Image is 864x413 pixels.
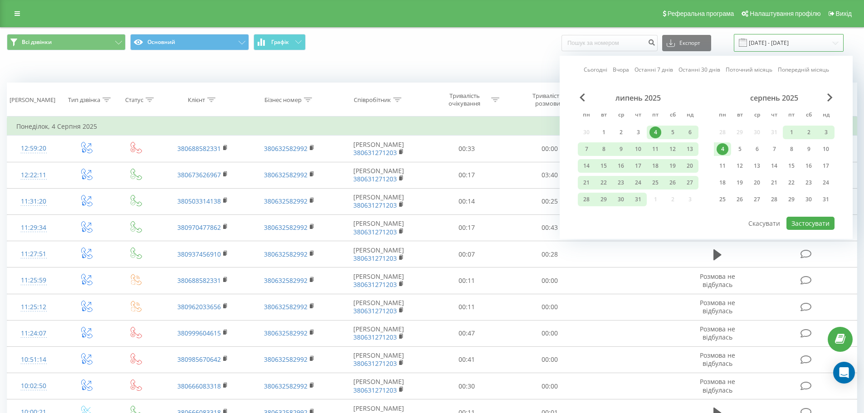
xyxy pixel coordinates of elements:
[817,193,835,206] div: нд 31 серп 2025 р.
[332,214,425,241] td: [PERSON_NAME]
[68,96,100,104] div: Тип дзвінка
[819,109,833,122] abbr: неділя
[508,373,591,399] td: 00:00
[584,65,607,74] a: Сьогодні
[177,223,221,232] a: 380970477862
[332,162,425,188] td: [PERSON_NAME]
[667,160,679,172] div: 19
[612,142,630,156] div: ср 9 лип 2025 р.
[667,126,679,138] div: 5
[630,159,647,173] div: чт 17 лип 2025 р.
[717,143,728,155] div: 4
[647,142,664,156] div: пт 11 лип 2025 р.
[578,93,698,102] div: липень 2025
[731,159,748,173] div: вт 12 серп 2025 р.
[748,142,766,156] div: ср 6 серп 2025 р.
[679,65,720,74] a: Останні 30 днів
[766,159,783,173] div: чт 14 серп 2025 р.
[647,176,664,189] div: пт 25 лип 2025 р.
[578,193,595,206] div: пн 28 лип 2025 р.
[264,197,308,205] a: 380632582992
[667,177,679,189] div: 26
[16,140,51,157] div: 12:59:20
[631,109,645,122] abbr: четвер
[820,126,832,138] div: 3
[734,194,746,205] div: 26
[615,126,627,138] div: 2
[751,143,763,155] div: 6
[751,194,763,205] div: 27
[681,159,698,173] div: нд 20 лип 2025 р.
[16,245,51,263] div: 11:27:51
[130,34,249,50] button: Основний
[750,10,820,17] span: Налаштування профілю
[768,143,780,155] div: 7
[508,214,591,241] td: 00:43
[508,294,591,320] td: 00:00
[595,176,612,189] div: вт 22 лип 2025 р.
[667,143,679,155] div: 12
[578,159,595,173] div: пн 14 лип 2025 р.
[332,136,425,162] td: [PERSON_NAME]
[786,143,797,155] div: 8
[800,126,817,139] div: сб 2 серп 2025 р.
[800,193,817,206] div: сб 30 серп 2025 р.
[700,298,735,315] span: Розмова не відбулась
[836,10,852,17] span: Вихід
[508,241,591,267] td: 00:28
[734,143,746,155] div: 5
[16,166,51,184] div: 12:22:11
[632,194,644,205] div: 31
[16,351,51,369] div: 10:51:14
[662,35,711,51] button: Експорт
[16,193,51,210] div: 11:31:20
[16,325,51,342] div: 11:24:07
[786,217,835,230] button: Застосувати
[785,109,798,122] abbr: п’ятниця
[751,177,763,189] div: 20
[647,126,664,139] div: пт 4 лип 2025 р.
[598,194,610,205] div: 29
[264,382,308,390] a: 380632582992
[684,177,696,189] div: 27
[833,362,855,384] div: Open Intercom Messenger
[714,159,731,173] div: пн 11 серп 2025 р.
[332,294,425,320] td: [PERSON_NAME]
[264,96,302,104] div: Бізнес номер
[630,176,647,189] div: чт 24 лип 2025 р.
[748,176,766,189] div: ср 20 серп 2025 р.
[425,188,508,214] td: 00:14
[681,142,698,156] div: нд 13 лип 2025 р.
[598,177,610,189] div: 22
[177,144,221,153] a: 380688582331
[630,126,647,139] div: чт 3 лип 2025 р.
[630,193,647,206] div: чт 31 лип 2025 р.
[332,267,425,294] td: [PERSON_NAME]
[612,176,630,189] div: ср 23 лип 2025 р.
[612,159,630,173] div: ср 16 лип 2025 р.
[16,272,51,289] div: 11:25:59
[7,117,857,136] td: Понеділок, 4 Серпня 2025
[16,298,51,316] div: 11:25:12
[615,194,627,205] div: 30
[561,35,658,51] input: Пошук за номером
[803,194,815,205] div: 30
[177,276,221,285] a: 380688582331
[595,159,612,173] div: вт 15 лип 2025 р.
[508,346,591,373] td: 00:00
[354,96,391,104] div: Співробітник
[177,250,221,258] a: 380937456910
[125,96,143,104] div: Статус
[630,142,647,156] div: чт 10 лип 2025 р.
[580,109,593,122] abbr: понеділок
[425,320,508,346] td: 00:47
[684,160,696,172] div: 20
[820,194,832,205] div: 31
[817,176,835,189] div: нд 24 серп 2025 р.
[803,143,815,155] div: 9
[177,355,221,364] a: 380985670642
[778,65,829,74] a: Попередній місяць
[264,170,308,179] a: 380632582992
[649,177,661,189] div: 25
[748,159,766,173] div: ср 13 серп 2025 р.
